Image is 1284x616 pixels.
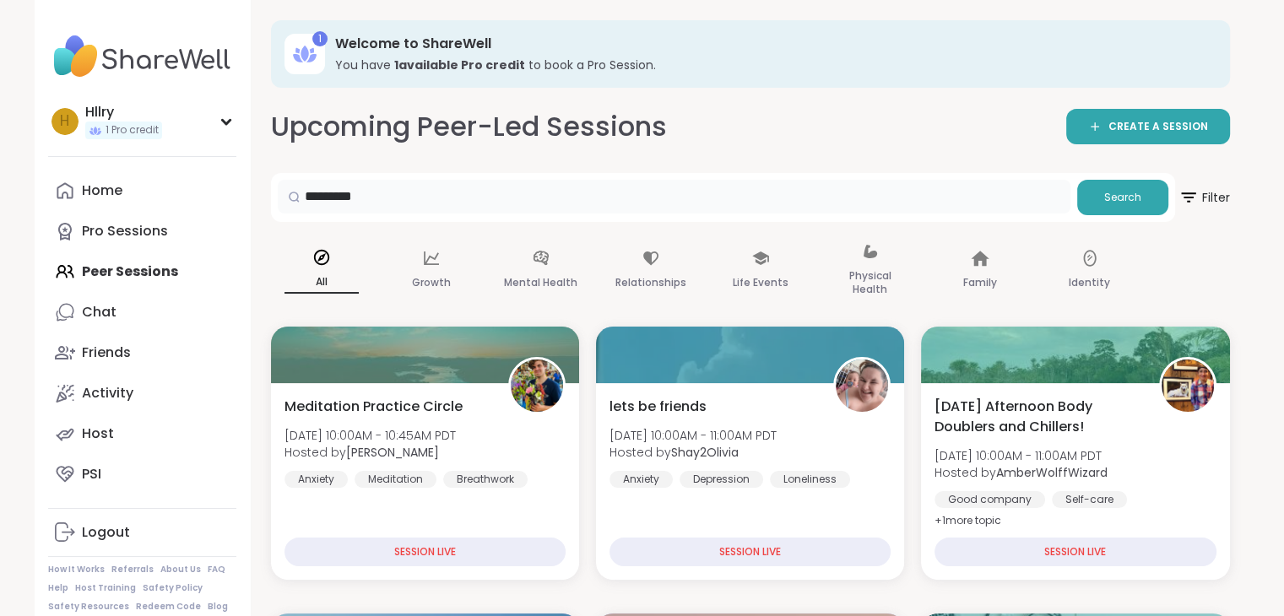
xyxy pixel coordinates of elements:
div: Home [82,181,122,200]
span: H [60,111,69,132]
button: Search [1077,180,1168,215]
div: Breathwork [443,471,528,488]
p: Identity [1069,273,1110,293]
p: Mental Health [504,273,577,293]
a: Logout [48,512,236,553]
div: Self-care [1052,491,1127,508]
p: Growth [412,273,451,293]
a: FAQ [208,564,225,575]
span: CREATE A SESSION [1108,120,1208,134]
a: About Us [160,564,201,575]
b: AmberWolffWizard [996,464,1108,481]
span: [DATE] 10:00AM - 10:45AM PDT [284,427,456,444]
a: PSI [48,454,236,494]
span: Filter [1178,177,1230,218]
a: Redeem Code [136,601,201,613]
img: Shay2Olivia [836,359,888,412]
div: SESSION LIVE [935,538,1216,566]
span: [DATE] 10:00AM - 11:00AM PDT [935,447,1108,464]
div: Activity [82,384,133,403]
a: Safety Resources [48,601,129,613]
span: [DATE] Afternoon Body Doublers and Chillers! [935,397,1140,437]
a: Activity [48,373,236,413]
a: How It Works [48,564,105,575]
h2: Upcoming Peer-Led Sessions [271,108,667,146]
a: Referrals [111,564,154,575]
a: Host [48,413,236,454]
button: Filter [1178,173,1230,222]
a: Pro Sessions [48,211,236,251]
b: Shay2Olivia [671,444,739,461]
span: 1 Pro credit [106,123,159,138]
a: Blog [208,601,228,613]
span: Hosted by [284,444,456,461]
a: Host Training [75,582,136,594]
p: All [284,272,359,294]
div: Loneliness [770,471,850,488]
b: 1 available Pro credit [394,57,525,73]
div: Anxiety [284,471,348,488]
span: Search [1104,190,1141,205]
span: Hosted by [935,464,1108,481]
div: Pro Sessions [82,222,168,240]
p: Family [963,273,997,293]
div: Logout [82,523,130,542]
div: Friends [82,343,131,362]
img: AmberWolffWizard [1162,359,1214,412]
div: Host [82,424,114,443]
a: Safety Policy [143,582,203,594]
span: Meditation Practice Circle [284,397,463,417]
b: [PERSON_NAME] [346,444,439,461]
a: Home [48,170,236,211]
div: Good company [935,491,1045,508]
a: CREATE A SESSION [1066,109,1230,144]
div: SESSION LIVE [284,538,566,566]
div: Meditation [355,471,436,488]
p: Relationships [615,273,686,293]
a: Help [48,582,68,594]
img: ShareWell Nav Logo [48,27,236,86]
span: Hosted by [609,444,777,461]
div: Anxiety [609,471,673,488]
div: Chat [82,303,116,322]
div: Depression [680,471,763,488]
a: Friends [48,332,236,373]
img: Nicholas [511,359,563,412]
a: Chat [48,292,236,332]
div: SESSION LIVE [609,538,891,566]
h3: Welcome to ShareWell [335,35,1206,53]
div: PSI [82,465,101,484]
p: Life Events [733,273,788,293]
h3: You have to book a Pro Session. [335,57,1206,73]
span: lets be friends [609,397,707,417]
p: Physical Health [833,266,907,300]
span: [DATE] 10:00AM - 11:00AM PDT [609,427,777,444]
div: 1 [312,31,328,46]
div: Hllry [85,103,162,122]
